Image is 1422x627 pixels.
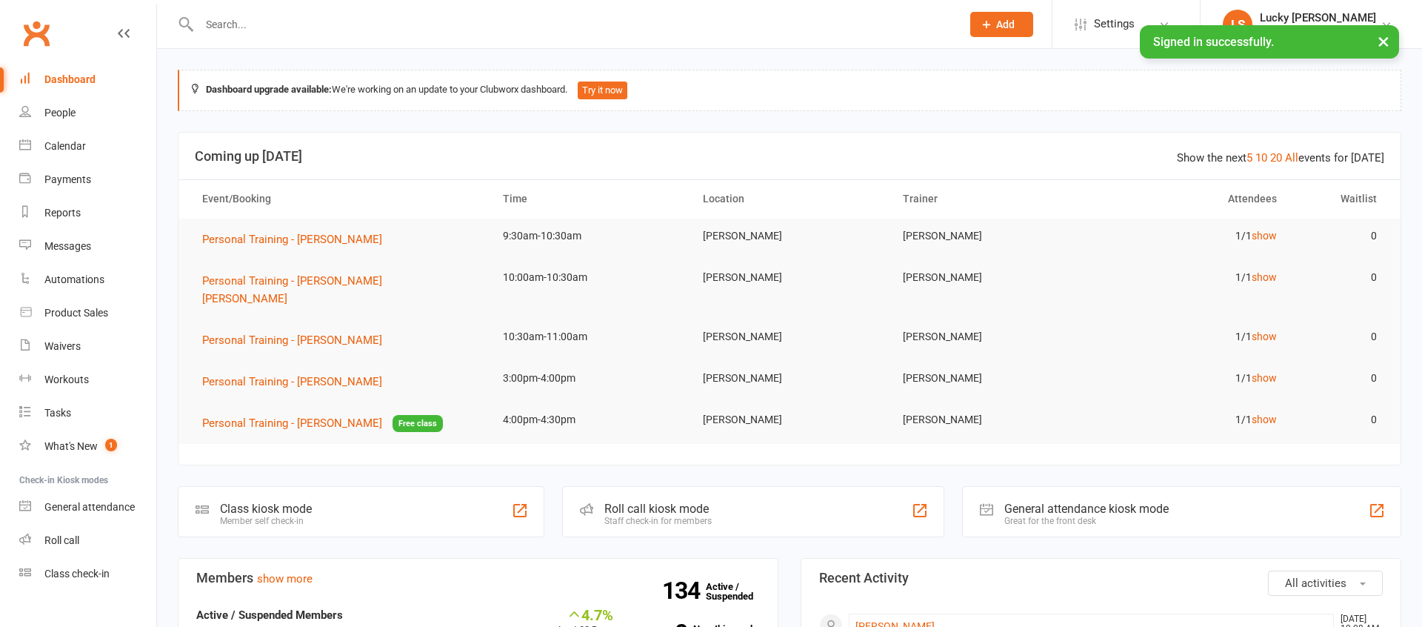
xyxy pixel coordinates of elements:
[19,63,156,96] a: Dashboard
[690,319,889,354] td: [PERSON_NAME]
[44,374,89,385] div: Workouts
[889,319,1089,354] td: [PERSON_NAME]
[1290,361,1390,396] td: 0
[578,82,627,99] button: Try it now
[44,534,79,546] div: Roll call
[1290,402,1390,437] td: 0
[889,260,1089,295] td: [PERSON_NAME]
[690,180,889,218] th: Location
[44,273,104,285] div: Automations
[44,173,91,185] div: Payments
[1004,516,1169,526] div: Great for the front desk
[1290,180,1390,218] th: Waitlist
[490,319,690,354] td: 10:30am-11:00am
[1290,260,1390,295] td: 0
[257,572,313,585] a: show more
[202,233,382,246] span: Personal Training - [PERSON_NAME]
[1252,230,1277,242] a: show
[1089,219,1289,253] td: 1/1
[178,70,1401,111] div: We're working on an update to your Clubworx dashboard.
[19,263,156,296] a: Automations
[202,373,393,391] button: Personal Training - [PERSON_NAME]
[44,568,110,580] div: Class check-in
[819,571,1383,585] h3: Recent Activity
[202,272,476,308] button: Personal Training - [PERSON_NAME] [PERSON_NAME]
[1177,149,1384,167] div: Show the next events for [DATE]
[202,334,382,347] span: Personal Training - [PERSON_NAME]
[19,397,156,430] a: Tasks
[490,361,690,396] td: 3:00pm-4:00pm
[19,430,156,463] a: What's New1
[44,140,86,152] div: Calendar
[706,571,771,612] a: 134Active / Suspended
[44,207,81,219] div: Reports
[604,502,712,516] div: Roll call kiosk mode
[690,402,889,437] td: [PERSON_NAME]
[889,361,1089,396] td: [PERSON_NAME]
[44,440,98,452] div: What's New
[105,439,117,451] span: 1
[662,580,706,602] strong: 134
[19,491,156,524] a: General attendance kiosk mode
[44,107,76,119] div: People
[196,608,343,622] strong: Active / Suspended Members
[19,96,156,130] a: People
[44,501,135,513] div: General attendance
[1089,180,1289,218] th: Attendees
[393,415,443,432] span: Free class
[889,180,1089,218] th: Trainer
[490,219,690,253] td: 9:30am-10:30am
[1089,319,1289,354] td: 1/1
[19,230,156,263] a: Messages
[1252,414,1277,425] a: show
[195,149,1384,164] h3: Coming up [DATE]
[1004,502,1169,516] div: General attendance kiosk mode
[1252,331,1277,342] a: show
[44,240,91,252] div: Messages
[202,331,393,349] button: Personal Training - [PERSON_NAME]
[1260,24,1376,38] div: Bodyline Fitness
[44,307,108,319] div: Product Sales
[490,260,690,295] td: 10:00am-10:30am
[1285,151,1298,165] a: All
[44,407,71,419] div: Tasks
[19,130,156,163] a: Calendar
[996,19,1015,30] span: Add
[1089,361,1289,396] td: 1/1
[18,15,55,52] a: Clubworx
[196,571,760,585] h3: Members
[490,402,690,437] td: 4:00pm-4:30pm
[1268,571,1383,596] button: All activities
[202,274,382,305] span: Personal Training - [PERSON_NAME] [PERSON_NAME]
[202,230,393,248] button: Personal Training - [PERSON_NAME]
[690,361,889,396] td: [PERSON_NAME]
[558,606,613,623] div: 4.7%
[220,502,312,516] div: Class kiosk mode
[889,402,1089,437] td: [PERSON_NAME]
[1246,151,1252,165] a: 5
[202,375,382,388] span: Personal Training - [PERSON_NAME]
[195,14,951,35] input: Search...
[19,363,156,397] a: Workouts
[690,260,889,295] td: [PERSON_NAME]
[44,73,96,85] div: Dashboard
[1255,151,1267,165] a: 10
[220,516,312,526] div: Member self check-in
[889,219,1089,253] td: [PERSON_NAME]
[1270,151,1282,165] a: 20
[1260,11,1376,24] div: Lucky [PERSON_NAME]
[1153,35,1274,49] span: Signed in successfully.
[690,219,889,253] td: [PERSON_NAME]
[970,12,1033,37] button: Add
[189,180,490,218] th: Event/Booking
[1290,319,1390,354] td: 0
[202,414,443,433] button: Personal Training - [PERSON_NAME]Free class
[1223,10,1252,39] div: LS
[1094,7,1135,41] span: Settings
[490,180,690,218] th: Time
[202,417,382,430] span: Personal Training - [PERSON_NAME]
[1252,372,1277,384] a: show
[19,296,156,330] a: Product Sales
[1290,219,1390,253] td: 0
[1089,402,1289,437] td: 1/1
